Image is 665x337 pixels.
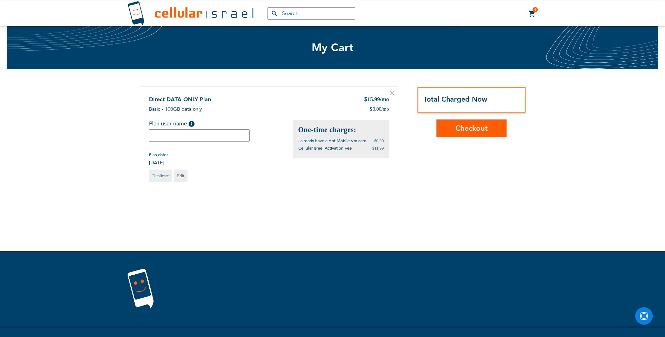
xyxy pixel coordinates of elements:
[423,95,487,104] strong: Total Charged Now
[380,96,389,102] span: /mo
[149,170,172,182] a: Duplicate
[149,96,211,103] a: Direct DATA ONLY Plan
[369,106,389,113] div: 0.00
[174,170,188,182] a: Edit
[298,145,352,151] span: Cellular Israel Activation Fee
[267,7,355,20] input: Search
[149,120,187,128] span: Plan user name
[312,40,354,55] span: My Cart
[436,119,507,137] button: Checkout
[374,138,384,143] span: $0.00
[364,96,389,104] div: 15.99
[381,106,389,113] span: /mo
[455,123,488,133] span: Checkout
[149,152,168,158] span: Plan dates
[149,159,168,166] span: [DATE]
[369,106,373,113] span: $
[152,173,169,178] span: Duplicate
[298,125,384,135] h2: One-time charges:
[534,7,536,13] span: 1
[149,106,202,112] span: Basic - 100GB data only
[177,173,184,178] span: Edit
[372,146,384,151] span: $11.99
[128,1,253,26] img: Cellular Israel Logo
[364,96,367,104] span: $
[189,121,195,127] span: Help
[528,10,536,18] a: 1
[298,138,366,144] span: I already have a Hot Moblie sim card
